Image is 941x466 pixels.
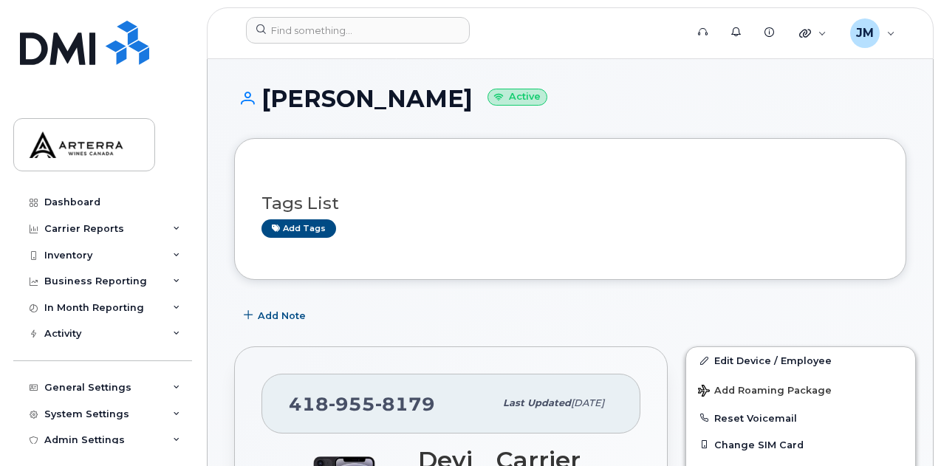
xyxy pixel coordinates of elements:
span: 955 [329,393,375,415]
button: Add Roaming Package [686,374,915,405]
h3: Tags List [261,194,879,213]
span: 418 [289,393,435,415]
span: [DATE] [571,397,604,408]
button: Reset Voicemail [686,405,915,431]
a: Add tags [261,219,336,238]
button: Change SIM Card [686,431,915,458]
h1: [PERSON_NAME] [234,86,906,112]
a: Edit Device / Employee [686,347,915,374]
small: Active [487,89,547,106]
span: Add Roaming Package [698,385,832,399]
span: Add Note [258,309,306,323]
span: Last updated [503,397,571,408]
button: Add Note [234,302,318,329]
span: 8179 [375,393,435,415]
